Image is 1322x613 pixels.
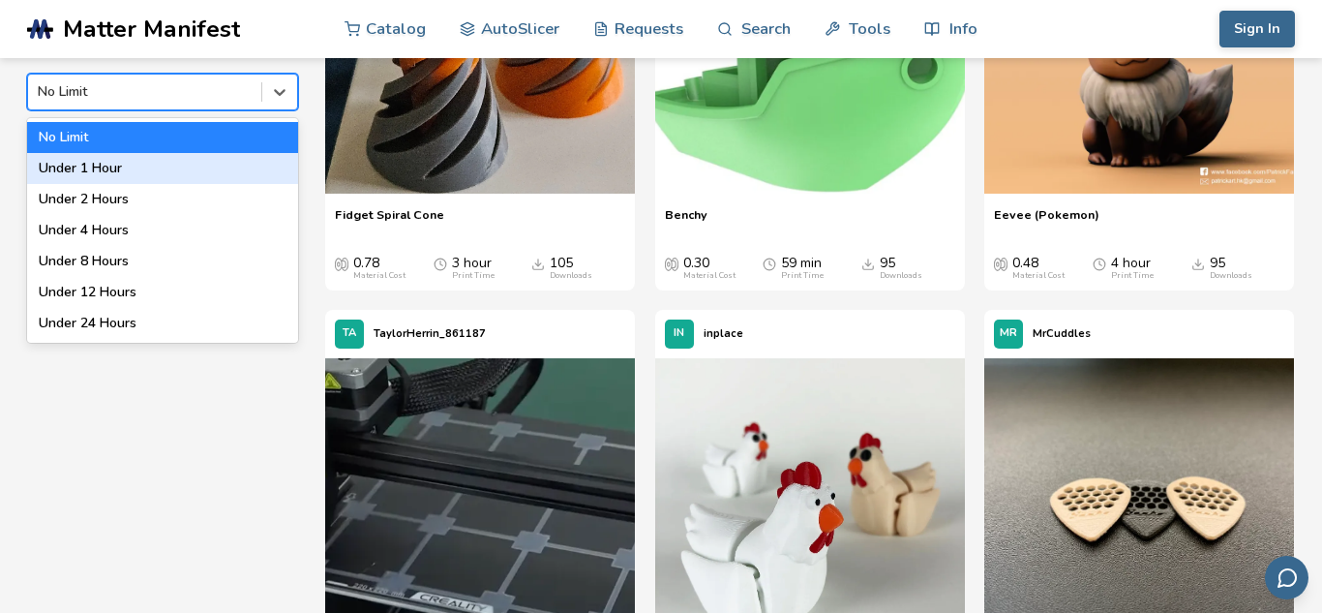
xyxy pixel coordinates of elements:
span: Average Cost [665,256,678,271]
div: No Limit [27,122,298,153]
span: Average Print Time [763,256,776,271]
div: Downloads [550,271,592,281]
div: 0.48 [1012,256,1065,281]
a: Benchy [665,207,707,236]
div: 95 [1210,256,1252,281]
div: 105 [550,256,592,281]
div: 95 [880,256,922,281]
h4: Print Time [27,46,298,60]
div: 0.30 [683,256,736,281]
span: Average Cost [335,256,348,271]
div: Downloads [1210,271,1252,281]
span: Matter Manifest [63,15,240,43]
input: No LimitNo LimitUnder 1 HourUnder 2 HoursUnder 4 HoursUnder 8 HoursUnder 12 HoursUnder 24 Hours [38,84,42,100]
div: Under 2 Hours [27,184,298,215]
button: Sign In [1219,11,1295,47]
div: Print Time [1111,271,1154,281]
div: Material Cost [683,271,736,281]
div: 59 min [781,256,824,281]
span: TA [343,327,356,340]
span: MR [1000,327,1017,340]
span: Downloads [531,256,545,271]
div: Under 12 Hours [27,277,298,308]
span: Average Cost [994,256,1007,271]
button: Send feedback via email [1265,556,1308,599]
div: Material Cost [353,271,406,281]
span: Downloads [1191,256,1205,271]
div: 3 hour [452,256,495,281]
div: Under 8 Hours [27,246,298,277]
span: Average Print Time [1093,256,1106,271]
div: Print Time [452,271,495,281]
a: Eevee (Pokemon) [994,207,1099,236]
div: Under 24 Hours [27,308,298,339]
p: TaylorHerrin_861187 [374,323,486,344]
div: Downloads [880,271,922,281]
span: IN [674,327,684,340]
div: Material Cost [1012,271,1065,281]
p: inplace [704,323,743,344]
span: Downloads [861,256,875,271]
div: 4 hour [1111,256,1154,281]
p: MrCuddles [1033,323,1091,344]
div: Under 1 Hour [27,153,298,184]
div: Under 4 Hours [27,215,298,246]
span: Average Print Time [434,256,447,271]
div: 0.78 [353,256,406,281]
div: Print Time [781,271,824,281]
a: Fidget Spiral Cone [335,207,444,236]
